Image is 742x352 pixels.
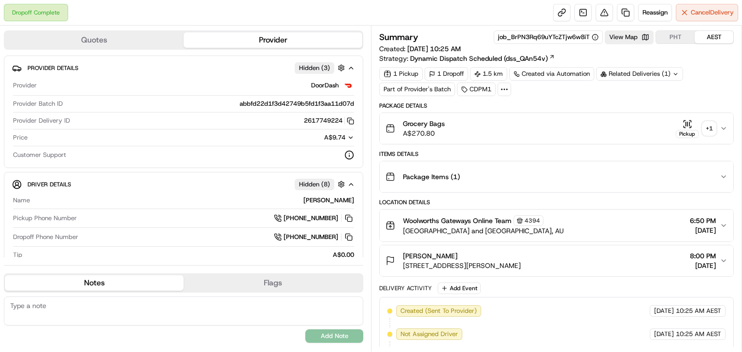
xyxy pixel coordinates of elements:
button: Grocery BagsA$270.80Pickup+1 [380,113,733,144]
span: Pickup Phone Number [13,214,77,223]
div: 1.5 km [470,67,507,81]
span: Hidden ( 8 ) [299,180,330,189]
span: [DATE] [690,225,716,235]
span: Dynamic Dispatch Scheduled (dss_QAn54v) [410,54,548,63]
span: [DATE] [690,261,716,270]
span: Dropoff Phone Number [13,233,78,241]
div: Strategy: [379,54,555,63]
button: A$9.74 [269,133,354,142]
span: Created: [379,44,461,54]
span: A$9.74 [324,133,345,141]
button: View Map [605,30,654,44]
span: Hidden ( 3 ) [299,64,330,72]
div: Package Details [379,102,734,110]
span: Driver Details [28,181,71,188]
button: Pickup+1 [676,119,716,138]
span: [PHONE_NUMBER] [284,214,338,223]
button: Quotes [5,32,184,48]
button: Provider [184,32,362,48]
span: Provider Delivery ID [13,116,70,125]
button: AEST [695,31,733,43]
button: CancelDelivery [676,4,738,21]
button: Provider DetailsHidden (3) [12,60,355,76]
span: Reassign [642,8,668,17]
button: Reassign [638,4,672,21]
button: Pickup [676,119,699,138]
div: 1 Pickup [379,67,423,81]
span: Provider Batch ID [13,99,63,108]
h3: Summary [379,33,418,42]
span: [DATE] [654,307,674,315]
div: + 1 [702,122,716,135]
span: [PERSON_NAME] [403,251,457,261]
button: job_BrPN3Rq69uYTcZTjw6w8iT [498,33,599,42]
span: [DATE] [654,330,674,338]
span: Price [13,133,28,142]
span: [PHONE_NUMBER] [284,233,338,241]
a: [PHONE_NUMBER] [274,213,354,224]
span: Not Assigned Driver [400,330,458,338]
span: 10:25 AM AEST [676,307,721,315]
a: Dynamic Dispatch Scheduled (dss_QAn54v) [410,54,555,63]
button: Notes [5,275,184,291]
span: Created (Sent To Provider) [400,307,477,315]
button: 2617749224 [304,116,354,125]
span: 8:00 PM [690,251,716,261]
div: Location Details [379,198,734,206]
div: [PERSON_NAME] [34,196,354,205]
button: Add Event [438,282,481,294]
button: Package Items (1) [380,161,733,192]
div: A$0.00 [26,251,354,259]
span: abbfd22d1f3d42749b5fd1f3aa11d07d [240,99,354,108]
button: [PERSON_NAME][STREET_ADDRESS][PERSON_NAME]8:00 PM[DATE] [380,245,733,276]
span: 4394 [525,217,540,225]
a: Created via Automation [509,67,594,81]
button: Hidden (3) [295,62,347,74]
span: DoorDash [311,81,339,90]
div: Items Details [379,150,734,158]
div: Pickup [676,130,699,138]
span: [STREET_ADDRESS][PERSON_NAME] [403,261,521,270]
span: Package Items ( 1 ) [403,172,460,182]
div: Related Deliveries (1) [596,67,683,81]
div: 1 Dropoff [425,67,468,81]
span: [DATE] 10:25 AM [407,44,461,53]
span: 10:25 AM AEST [676,330,721,338]
span: Name [13,196,30,205]
span: Customer Support [13,151,66,159]
button: Flags [184,275,362,291]
span: Cancel Delivery [691,8,734,17]
span: Woolworths Gateways Online Team [403,216,512,225]
a: [PHONE_NUMBER] [274,232,354,242]
span: Provider Details [28,64,78,72]
span: Grocery Bags [403,119,445,128]
button: Woolworths Gateways Online Team4394[GEOGRAPHIC_DATA] and [GEOGRAPHIC_DATA], AU6:50 PM[DATE] [380,210,733,241]
span: Tip [13,251,22,259]
img: doordash_logo_v2.png [342,80,354,91]
button: Hidden (8) [295,178,347,190]
button: Driver DetailsHidden (8) [12,176,355,192]
span: [GEOGRAPHIC_DATA] and [GEOGRAPHIC_DATA], AU [403,226,564,236]
button: PHT [656,31,695,43]
span: Provider [13,81,37,90]
span: A$270.80 [403,128,445,138]
div: CDPM1 [457,83,496,96]
span: 6:50 PM [690,216,716,225]
div: Delivery Activity [379,284,432,292]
